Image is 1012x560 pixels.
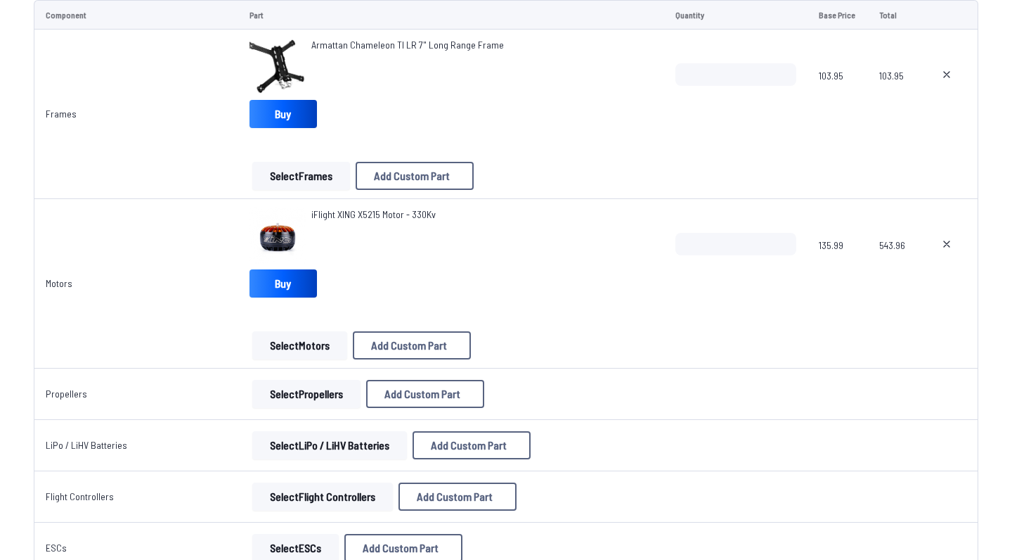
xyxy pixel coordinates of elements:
[46,439,127,451] a: LiPo / LiHV Batteries
[371,340,447,351] span: Add Custom Part
[879,63,907,131] span: 103.95
[363,542,439,554] span: Add Custom Part
[353,331,471,359] button: Add Custom Part
[384,388,460,400] span: Add Custom Part
[356,162,474,190] button: Add Custom Part
[46,277,72,289] a: Motors
[417,491,493,502] span: Add Custom Part
[431,440,507,451] span: Add Custom Part
[819,233,857,300] span: 135.99
[46,542,67,554] a: ESCs
[249,431,410,459] a: SelectLiPo / LiHV Batteries
[252,483,393,511] button: SelectFlight Controllers
[252,162,350,190] button: SelectFrames
[249,162,353,190] a: SelectFrames
[413,431,531,459] button: Add Custom Part
[819,63,857,131] span: 103.95
[46,490,114,502] a: Flight Controllers
[46,108,77,120] a: Frames
[249,331,350,359] a: SelectMotors
[249,100,317,128] a: Buy
[366,380,484,408] button: Add Custom Part
[249,208,306,264] img: image
[879,233,907,300] span: 543.96
[249,38,306,94] img: image
[374,170,450,182] span: Add Custom Part
[249,380,363,408] a: SelectPropellers
[252,431,407,459] button: SelectLiPo / LiHV Batteries
[46,388,87,400] a: Propellers
[311,208,436,222] a: iFlight XING X5215 Motor - 330Kv
[252,380,361,408] button: SelectPropellers
[311,39,504,51] span: Armattan Chameleon TI LR 7" Long Range Frame
[398,483,517,511] button: Add Custom Part
[252,331,347,359] button: SelectMotors
[249,483,396,511] a: SelectFlight Controllers
[249,269,317,298] a: Buy
[311,208,436,220] span: iFlight XING X5215 Motor - 330Kv
[311,38,504,52] a: Armattan Chameleon TI LR 7" Long Range Frame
